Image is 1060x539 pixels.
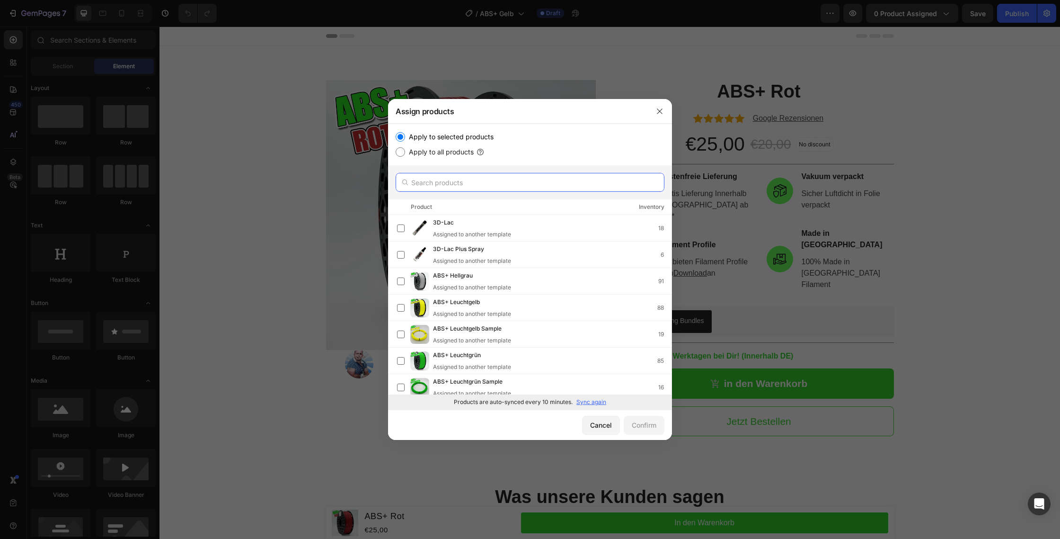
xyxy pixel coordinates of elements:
div: 88 [657,303,671,313]
div: €25,00 [204,497,246,510]
label: Apply to selected products [405,131,494,143]
img: product-img [410,272,429,291]
p: Vakuum verpackt [642,144,733,156]
div: 18 [658,224,671,233]
p: Sicher Luftdicht in Folie verpackt [642,162,733,184]
img: product-img [410,219,429,238]
h2: Was unsere Kunden sagen [167,459,734,483]
span: ABS+ Leuchtgrün Sample [433,377,503,387]
span: ABS+ Leuchtgelb [433,297,480,308]
div: 19 [658,330,671,339]
div: In den Warenkorb [515,490,575,503]
span: In 1-2 Werktagen bei Dir! (Innerhalb DE) [491,325,634,333]
div: Open Intercom Messenger [1028,493,1051,515]
div: Product [411,202,432,212]
button: Cancel [582,416,620,435]
a: Google Rezensionen [593,88,664,96]
div: Assigned to another template [433,283,511,292]
img: gempages_528253519094875159-b9830a67-70a4-4f16-a49f-749b9b3bee90.jpg [185,323,214,352]
span: ABS+ Leuchtgrün [433,350,481,361]
button: Confirm [624,416,664,435]
div: in den Warenkorb [565,350,648,365]
div: €25,00 [525,104,586,131]
img: KachingBundles.png [476,289,487,301]
div: Assigned to another template [433,389,518,398]
img: product-img [410,378,429,397]
p: Filament Profile [500,213,591,224]
strong: begeistert [350,341,386,349]
div: Assigned to another template [433,363,511,371]
span: ABS+ Leuchtgelb Sample [433,324,502,334]
p: und sind von Filament Unger . [238,324,435,352]
button: In den Warenkorb [362,486,729,507]
p: 100% Made in [GEOGRAPHIC_DATA] Filament [642,230,733,264]
input: Search products [396,173,664,192]
div: Jetzt Bestellen [567,387,632,403]
img: product-img [410,245,429,264]
div: 91 [658,277,671,286]
div: Assigned to another template [433,336,517,345]
img: product-img [410,325,429,344]
button: Kaching Bundles [468,284,552,306]
strong: 2100+ weitere [370,327,420,335]
div: /> [388,124,672,410]
strong: Chaosdrucker, [PERSON_NAME] [239,327,358,335]
div: Assigned to another template [433,230,511,239]
span: 3D-Lac Plus Spray [433,244,484,255]
div: Inventory [639,202,664,212]
span: 3D-Lac [433,218,454,228]
div: Confirm [632,420,656,430]
p: Made in [GEOGRAPHIC_DATA] [642,201,733,224]
button: in den Warenkorb [465,342,734,372]
img: product-img [410,351,429,370]
label: Apply to all products [405,146,474,158]
div: Assigned to another template [433,257,511,265]
p: Products are auto-synced every 10 minutes. [454,398,573,406]
div: Cancel [590,420,612,430]
span: ABS+ Hellgrau [433,271,473,281]
button: Jetzt Bestellen [465,380,734,410]
p: No discount [639,114,671,122]
div: Assigned to another template [433,310,511,318]
div: €20,00 [590,107,633,129]
h2: ABS+ Rot [465,54,734,77]
div: 16 [658,383,671,392]
img: product-img [410,298,429,317]
div: 6 [661,250,671,260]
p: Sync again [576,398,606,406]
div: Assign products [388,99,647,124]
a: Download [514,243,548,251]
h1: ABS+ Rot [204,483,246,497]
div: Kaching Bundles [495,289,545,299]
p: Wir bieten Filament Profile zum an [500,230,591,252]
p: Gratis Lieferung Innerhalb [GEOGRAPHIC_DATA] ab 75€* [500,162,591,196]
p: Kostenfreie Lieferung [500,144,591,156]
div: 85 [657,356,671,366]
